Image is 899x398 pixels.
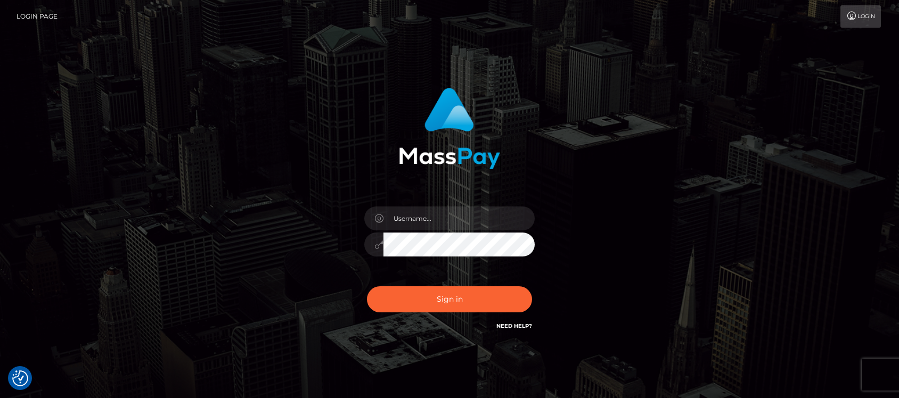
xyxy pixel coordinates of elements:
[840,5,881,28] a: Login
[383,206,535,230] input: Username...
[12,370,28,386] img: Revisit consent button
[12,370,28,386] button: Consent Preferences
[496,322,532,329] a: Need Help?
[367,286,532,312] button: Sign in
[399,88,500,169] img: MassPay Login
[17,5,58,28] a: Login Page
